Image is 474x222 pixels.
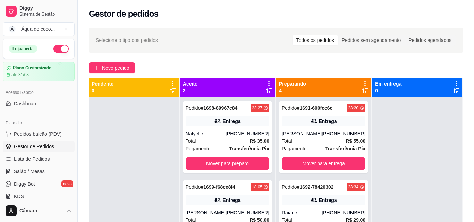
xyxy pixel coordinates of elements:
span: Pedido [186,105,201,111]
button: Pedidos balcão (PDV) [3,128,75,140]
p: 3 [183,87,198,94]
span: Lista de Pedidos [14,156,50,162]
span: Selecione o tipo dos pedidos [96,36,158,44]
button: Novo pedido [89,62,135,73]
div: 18:05 [252,184,262,190]
button: Alterar Status [53,45,69,53]
span: Pagamento [186,145,211,152]
div: 23:20 [348,105,358,111]
a: KDS [3,191,75,202]
span: Pedidos balcão (PDV) [14,131,62,137]
span: Diggy [19,5,72,11]
a: DiggySistema de Gestão [3,3,75,19]
div: Raiane [282,209,322,216]
a: Plano Customizadoaté 31/08 [3,62,75,81]
div: [PHONE_NUMBER] [226,130,269,137]
span: Total [282,137,292,145]
div: [PERSON_NAME] [282,130,322,137]
div: Água de coco ... [21,26,55,33]
article: até 31/08 [11,72,29,78]
strong: # 1698-89967c84 [201,105,237,111]
article: Plano Customizado [13,65,51,71]
div: Entrega [319,118,337,125]
a: Gestor de Pedidos [3,141,75,152]
span: Total [186,137,196,145]
div: Dia a dia [3,117,75,128]
span: Gestor de Pedidos [14,143,54,150]
button: Mover para entrega [282,157,365,170]
strong: R$ 35,00 [249,138,269,144]
div: [PHONE_NUMBER] [322,130,365,137]
a: Salão / Mesas [3,166,75,177]
p: 4 [279,87,306,94]
span: Pedido [186,184,201,190]
div: 23:34 [348,184,358,190]
p: Pendente [92,80,113,87]
div: Acesso Rápido [3,87,75,98]
h2: Gestor de pedidos [89,8,159,19]
span: Pedido [282,105,297,111]
a: Dashboard [3,98,75,109]
div: Todos os pedidos [293,35,338,45]
p: Preparando [279,80,306,87]
span: plus [94,65,99,70]
div: Entrega [319,197,337,204]
a: Lista de Pedidos [3,153,75,165]
strong: R$ 55,00 [346,138,365,144]
div: 23:27 [252,105,262,111]
div: [PERSON_NAME] [186,209,226,216]
span: Pagamento [282,145,307,152]
strong: Transferência Pix [325,146,365,151]
div: [PHONE_NUMBER] [226,209,269,216]
div: Pedidos agendados [405,35,455,45]
div: Entrega [222,118,240,125]
span: Á [9,26,16,33]
span: Sistema de Gestão [19,11,72,17]
p: Em entrega [375,80,401,87]
div: [PHONE_NUMBER] [322,209,365,216]
button: Mover para preparo [186,157,269,170]
a: Diggy Botnovo [3,178,75,189]
span: Salão / Mesas [14,168,45,175]
span: Pedido [282,184,297,190]
p: 0 [92,87,113,94]
span: Diggy Bot [14,180,35,187]
div: Loja aberta [9,45,37,53]
span: Câmara [19,208,64,214]
strong: Transferência Pix [229,146,269,151]
strong: # 1699-f68ce8f4 [201,184,235,190]
span: KDS [14,193,24,200]
p: Aceito [183,80,198,87]
strong: # 1691-600fcc6c [297,105,333,111]
p: 0 [375,87,401,94]
span: Dashboard [14,100,38,107]
button: Câmara [3,203,75,219]
div: Pedidos sem agendamento [338,35,405,45]
strong: # 1692-78420302 [297,184,334,190]
div: Natyelle [186,130,226,137]
button: Select a team [3,22,75,36]
div: Entrega [222,197,240,204]
span: Novo pedido [102,64,129,72]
